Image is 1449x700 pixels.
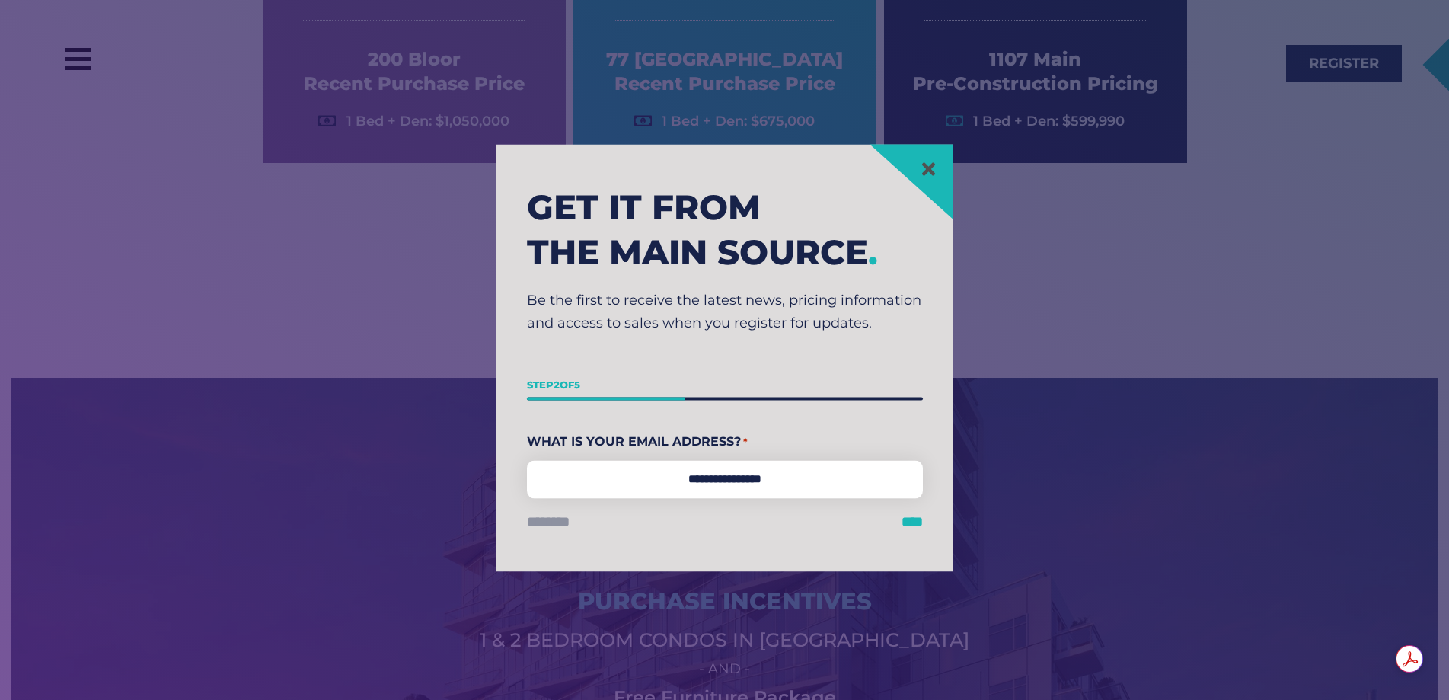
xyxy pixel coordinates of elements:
label: What Is Your Email Address? [527,430,923,454]
p: Be the first to receive the latest news, pricing information and access to sales when you registe... [527,290,923,335]
span: 5 [574,379,580,392]
span: . [868,231,878,273]
span: 2 [554,379,560,392]
p: Step of [527,375,923,398]
h2: Get it from the main source [527,186,923,275]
